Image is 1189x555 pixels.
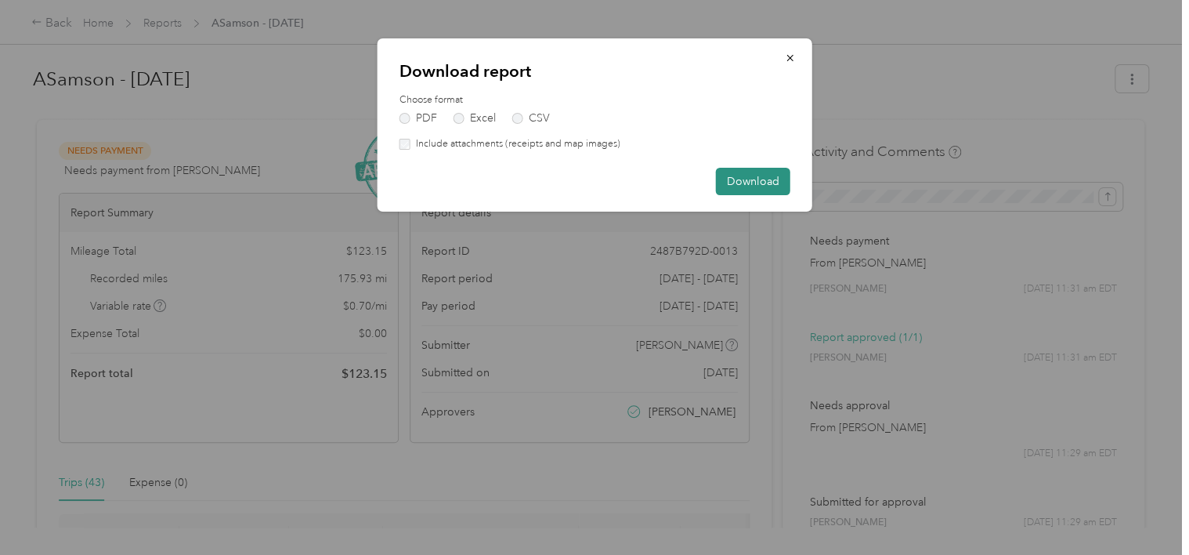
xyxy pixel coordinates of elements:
[454,113,496,124] label: Excel
[399,113,437,124] label: PDF
[1101,467,1189,555] iframe: Everlance-gr Chat Button Frame
[399,60,790,82] p: Download report
[512,113,550,124] label: CSV
[716,168,790,195] button: Download
[399,93,790,107] label: Choose format
[410,137,620,151] label: Include attachments (receipts and map images)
